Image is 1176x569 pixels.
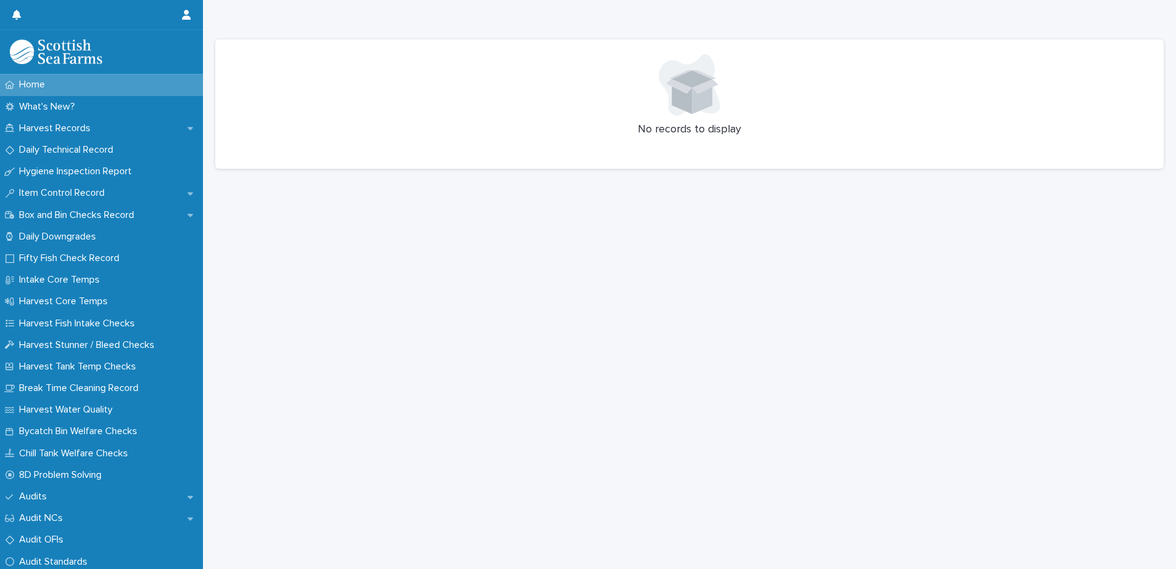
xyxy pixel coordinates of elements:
[14,339,164,351] p: Harvest Stunner / Bleed Checks
[230,123,1149,137] p: No records to display
[14,448,138,459] p: Chill Tank Welfare Checks
[14,274,109,286] p: Intake Core Temps
[14,187,114,199] p: Item Control Record
[14,79,55,91] p: Home
[14,404,122,416] p: Harvest Water Quality
[14,491,57,502] p: Audits
[14,144,123,156] p: Daily Technical Record
[14,123,100,134] p: Harvest Records
[14,556,97,568] p: Audit Standards
[14,361,146,373] p: Harvest Tank Temp Checks
[14,209,144,221] p: Box and Bin Checks Record
[10,39,102,64] img: mMrefqRFQpe26GRNOUkG
[14,252,129,264] p: Fifty Fish Check Record
[14,101,85,113] p: What's New?
[14,166,141,177] p: Hygiene Inspection Report
[14,426,147,437] p: Bycatch Bin Welfare Checks
[14,534,73,546] p: Audit OFIs
[14,296,117,307] p: Harvest Core Temps
[14,469,111,481] p: 8D Problem Solving
[14,512,73,524] p: Audit NCs
[14,318,145,329] p: Harvest Fish Intake Checks
[14,231,106,243] p: Daily Downgrades
[14,382,148,394] p: Break Time Cleaning Record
